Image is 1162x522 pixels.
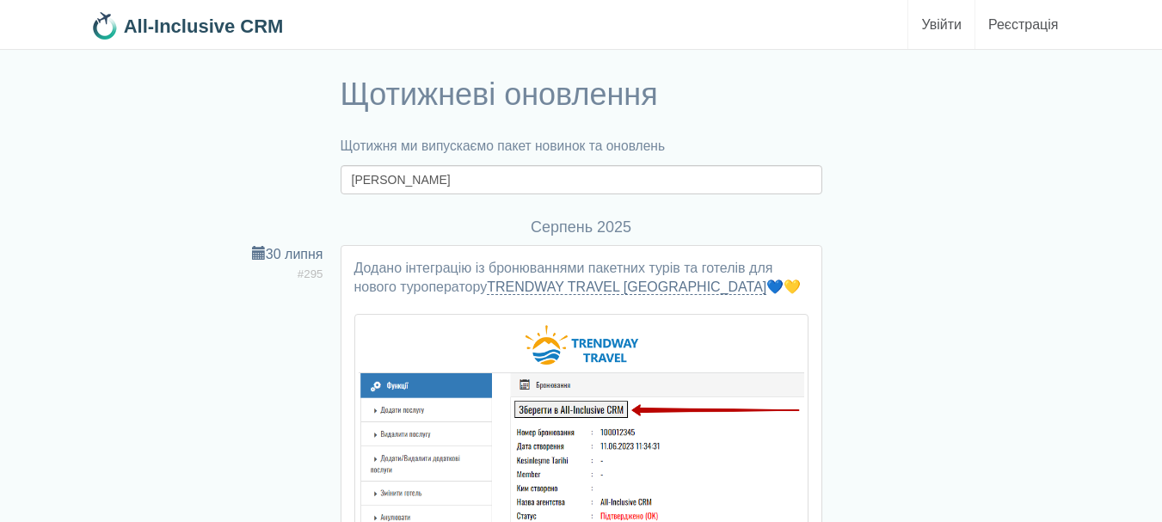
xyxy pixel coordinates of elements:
[91,12,119,40] img: 32x32.png
[252,247,323,261] a: 30 липня
[91,219,1072,236] h4: серпень 2025
[341,77,822,112] h1: Щотижневі оновлення
[354,259,808,297] p: Додано інтеграцію із бронюваннями пакетних турів та готелів для нового туроператору 💙💛
[487,279,766,295] a: TRENDWAY TRAVEL [GEOGRAPHIC_DATA]
[124,15,284,37] b: All-Inclusive CRM
[298,267,323,280] span: #295
[341,165,822,194] input: Пошук новини за словом
[341,137,822,157] p: Щотижня ми випускаємо пакет новинок та оновлень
